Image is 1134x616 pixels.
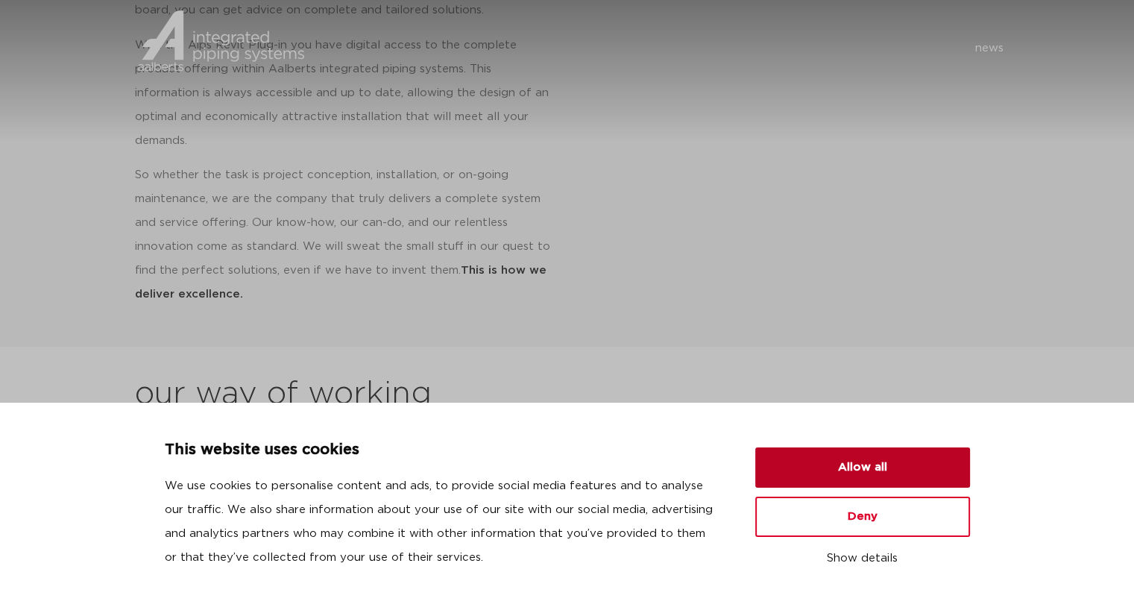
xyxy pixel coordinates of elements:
[755,497,970,537] button: Deny
[755,546,970,571] button: Show details
[165,474,719,570] p: We use cookies to personalise content and ads, to provide social media features and to analyse ou...
[974,37,1003,60] a: news
[135,265,546,300] strong: This is how we deliver excellence.
[755,447,970,488] button: Allow all
[327,37,1004,60] nav: Menu
[165,439,719,462] p: This website uses cookies
[135,163,550,307] p: So whether the task is project conception, installation, or on-going maintenance, we are the comp...
[135,377,432,412] h2: our way of working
